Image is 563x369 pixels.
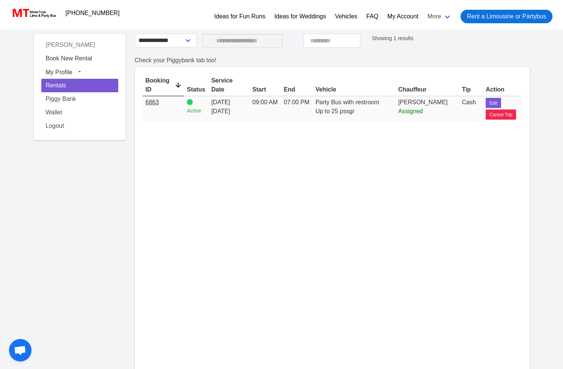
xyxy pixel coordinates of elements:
[398,99,448,105] span: [PERSON_NAME]
[146,99,159,105] a: 6863
[252,85,278,94] div: Start
[315,99,379,105] span: Party Bus with restroom
[146,76,181,94] div: Booking ID
[486,109,516,120] button: Cancel Trip
[61,6,124,21] a: [PHONE_NUMBER]
[211,99,230,105] span: [DATE]
[187,107,205,115] small: Active
[211,76,246,94] div: Service Date
[423,7,456,26] a: More
[41,92,118,106] a: Piggy Bank
[486,98,501,108] button: Edit
[467,12,546,21] span: Rent a Limousine or Partybus
[489,111,512,118] span: Cancel Trip
[11,8,57,18] img: MotorToys Logo
[315,85,392,94] div: Vehicle
[486,85,521,94] div: Action
[187,85,205,94] div: Status
[211,107,246,116] span: [DATE]
[366,12,378,21] a: FAQ
[9,339,32,361] div: Open chat
[284,85,309,94] div: End
[214,12,265,21] a: Ideas for Fun Runs
[41,79,118,92] a: Rentals
[462,85,480,94] div: Tip
[46,69,72,75] span: My Profile
[41,65,118,79] button: My Profile
[335,12,357,21] a: Vehicles
[284,99,309,105] span: 07:00 PM
[135,57,530,64] h2: Check your Piggybank tab too!
[398,108,423,114] span: Assigned
[41,39,100,51] span: [PERSON_NAME]
[41,119,118,133] a: Logout
[41,52,118,65] a: Book New Rental
[315,108,354,114] span: Up to 25 pssgr
[372,35,414,41] small: Showing 1 results
[489,100,497,106] span: Edit
[461,10,552,23] a: Rent a Limousine or Partybus
[486,99,501,105] a: Edit
[41,106,118,119] a: Wallet
[462,99,476,105] span: Cash
[387,12,418,21] a: My Account
[398,85,456,94] div: Chauffeur
[274,12,326,21] a: Ideas for Weddings
[252,99,278,105] span: 09:00 AM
